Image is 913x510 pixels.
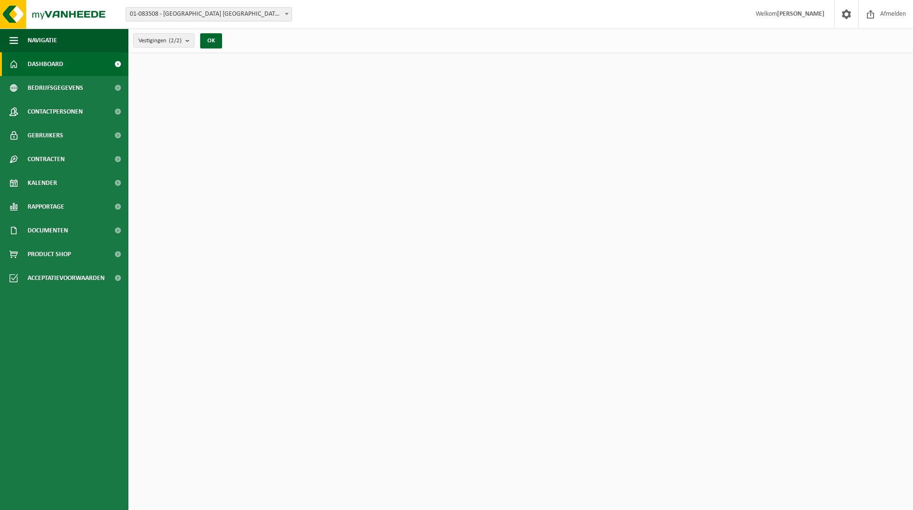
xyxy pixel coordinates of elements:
span: Vestigingen [138,34,182,48]
span: Bedrijfsgegevens [28,76,83,100]
span: Acceptatievoorwaarden [28,266,105,290]
strong: [PERSON_NAME] [777,10,825,18]
span: Contactpersonen [28,100,83,124]
count: (2/2) [169,38,182,44]
span: Navigatie [28,29,57,52]
span: Rapportage [28,195,64,219]
button: Vestigingen(2/2) [133,33,194,48]
span: Gebruikers [28,124,63,147]
span: Kalender [28,171,57,195]
span: Dashboard [28,52,63,76]
span: 01-083508 - CLAYTON BELGIUM NV - BORNEM [126,8,291,21]
span: 01-083508 - CLAYTON BELGIUM NV - BORNEM [126,7,292,21]
button: OK [200,33,222,48]
span: Documenten [28,219,68,242]
span: Contracten [28,147,65,171]
span: Product Shop [28,242,71,266]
